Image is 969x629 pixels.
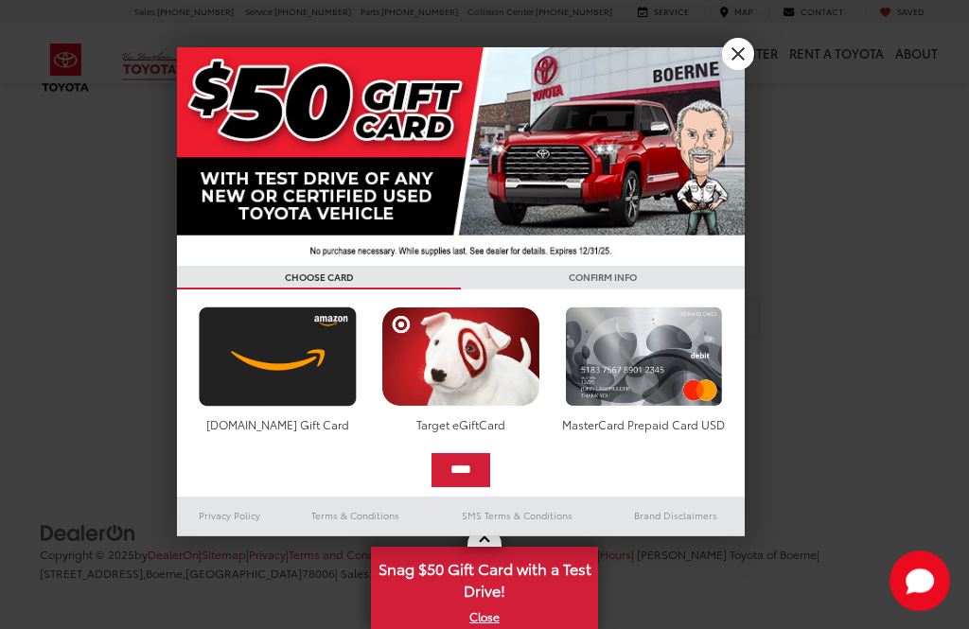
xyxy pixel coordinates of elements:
img: targetcard.png [377,306,544,407]
svg: Start Chat [890,550,950,611]
a: Terms & Conditions [283,504,428,527]
h3: CONFIRM INFO [461,266,745,289]
a: Privacy Policy [177,504,283,527]
div: Target eGiftCard [377,416,544,432]
a: Brand Disclaimers [607,504,745,527]
a: SMS Terms & Conditions [428,504,607,527]
div: MasterCard Prepaid Card USD [560,416,728,432]
span: Snag $50 Gift Card with a Test Drive! [373,549,596,606]
img: 42635_top_851395.jpg [177,47,745,266]
button: Toggle Chat Window [890,550,950,611]
img: amazoncard.png [194,306,361,407]
img: mastercard.png [560,306,728,407]
h3: CHOOSE CARD [177,266,461,289]
div: [DOMAIN_NAME] Gift Card [194,416,361,432]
